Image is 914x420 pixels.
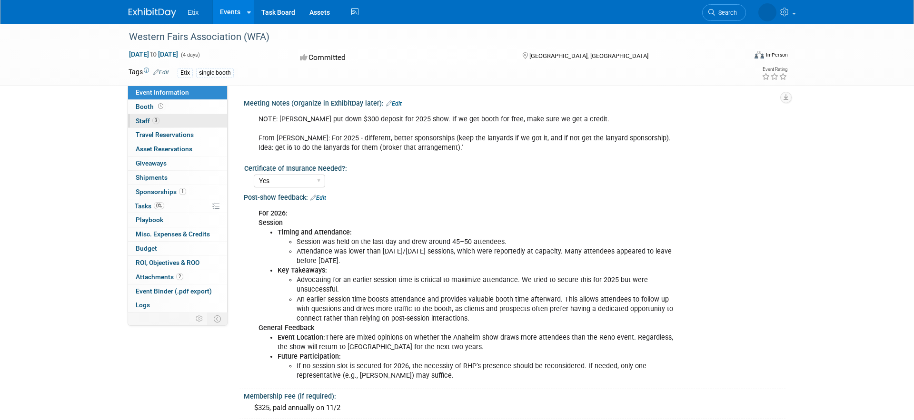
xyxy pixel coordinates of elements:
li: An earlier session time boosts attendance and provides valuable booth time afterward. This allows... [297,295,675,323]
a: Shipments [128,171,227,185]
span: Etix [188,9,199,16]
span: Tasks [135,202,164,210]
a: Edit [153,69,169,76]
td: Toggle Event Tabs [208,313,228,325]
a: Tasks0% [128,199,227,213]
a: Edit [310,195,326,201]
div: Etix [178,68,193,78]
div: Certificate of Insurance Needed?: [244,161,781,173]
div: Western Fairs Association (WFA) [126,29,732,46]
span: Attachments [136,273,183,281]
span: (4 days) [180,52,200,58]
span: 3 [152,117,159,124]
a: Search [702,4,746,21]
td: Tags [129,67,169,78]
span: [DATE] [DATE] [129,50,179,59]
span: Event Binder (.pdf export) [136,287,212,295]
span: Playbook [136,216,163,224]
span: to [149,50,158,58]
b: Future Participation: [278,352,341,361]
div: Committed [297,49,507,66]
div: Membership Fee (if required): [244,389,785,401]
a: Booth [128,100,227,114]
b: Event Location: [278,333,325,342]
img: ExhibitDay [129,8,176,18]
div: $325, paid annually on 11/2 [251,400,778,415]
span: Booth [136,103,165,110]
a: Playbook [128,213,227,227]
a: Attachments2 [128,270,227,284]
a: Sponsorships1 [128,185,227,199]
a: Asset Reservations [128,142,227,156]
span: ROI, Objectives & ROO [136,259,199,266]
li: Attendance was lower than [DATE]/[DATE] sessions, which were reportedly at capacity. Many attende... [297,247,675,266]
span: Budget [136,244,157,252]
div: Meeting Notes (Organize in ExhibitDay later): [244,96,785,108]
a: Budget [128,242,227,255]
a: Logs [128,298,227,312]
b: Session [258,219,283,227]
span: Giveaways [136,159,167,167]
div: Event Rating [762,67,787,72]
b: General Feedback [258,324,314,332]
img: Format-Inperson.png [755,51,764,59]
div: Event Format [690,49,788,64]
span: Asset Reservations [136,145,192,153]
span: 2 [176,273,183,280]
li: Session was held on the last day and drew around 45–50 attendees. [297,237,675,247]
span: Logs [136,301,150,309]
a: Misc. Expenses & Credits [128,227,227,241]
span: Shipments [136,174,168,181]
div: single booth [196,68,234,78]
a: Giveaways [128,156,227,170]
li: Advocating for an earlier session time is critical to maximize attendance. We tried to secure thi... [297,275,675,294]
li: If no session slot is secured for 2026, the necessity of RHP’s presence should be reconsidered. I... [297,361,675,381]
span: Event Information [136,88,189,96]
a: Travel Reservations [128,128,227,142]
img: Courtney Barwick [758,3,776,21]
a: ROI, Objectives & ROO [128,256,227,270]
b: For 2026: [258,209,288,217]
div: In-Person [765,51,788,59]
span: Search [715,9,737,16]
a: Event Information [128,86,227,99]
b: Key Takeaways: [278,266,327,274]
div: NOTE: [PERSON_NAME] put down $300 deposit for 2025 show. If we get booth for free, make sure we g... [252,110,681,157]
span: Booth not reserved yet [156,103,165,110]
span: 0% [154,202,164,209]
span: Misc. Expenses & Credits [136,230,210,238]
a: Staff3 [128,114,227,128]
span: Staff [136,117,159,125]
td: Personalize Event Tab Strip [191,313,208,325]
span: [GEOGRAPHIC_DATA], [GEOGRAPHIC_DATA] [529,52,648,59]
span: Travel Reservations [136,131,194,138]
span: Sponsorships [136,188,186,195]
b: Timing and Attendance: [278,228,352,236]
a: Edit [386,100,402,107]
a: Event Binder (.pdf export) [128,284,227,298]
span: 1 [179,188,186,195]
li: There are mixed opinions on whether the Anaheim show draws more attendees than the Reno event. Re... [278,333,675,352]
div: Post-show feedback: [244,190,785,203]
